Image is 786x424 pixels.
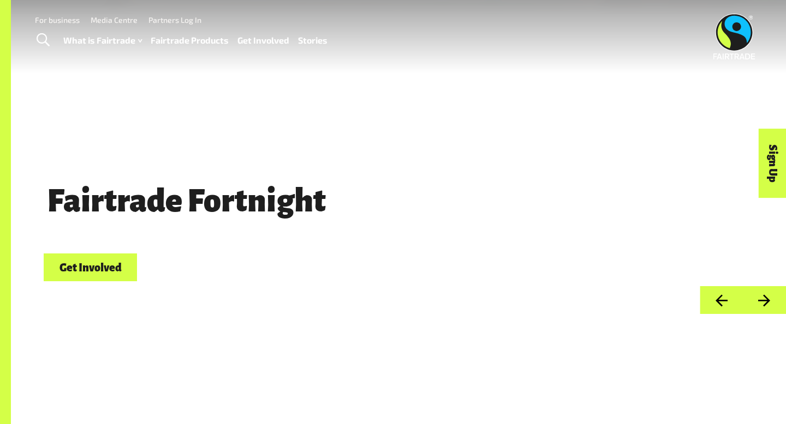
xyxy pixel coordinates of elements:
button: Previous [700,286,743,314]
p: [DATE] - [DATE] [44,227,633,249]
a: What is Fairtrade [63,33,142,49]
a: Partners Log In [148,15,201,25]
a: Fairtrade Products [151,33,229,49]
a: Toggle Search [29,27,56,54]
a: Get Involved [237,33,289,49]
a: Media Centre [91,15,138,25]
span: Fairtrade Fortnight [44,184,330,219]
a: Get Involved [44,253,137,281]
img: Fairtrade Australia New Zealand logo [713,14,755,59]
a: For business [35,15,80,25]
button: Next [743,286,786,314]
a: Stories [298,33,327,49]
